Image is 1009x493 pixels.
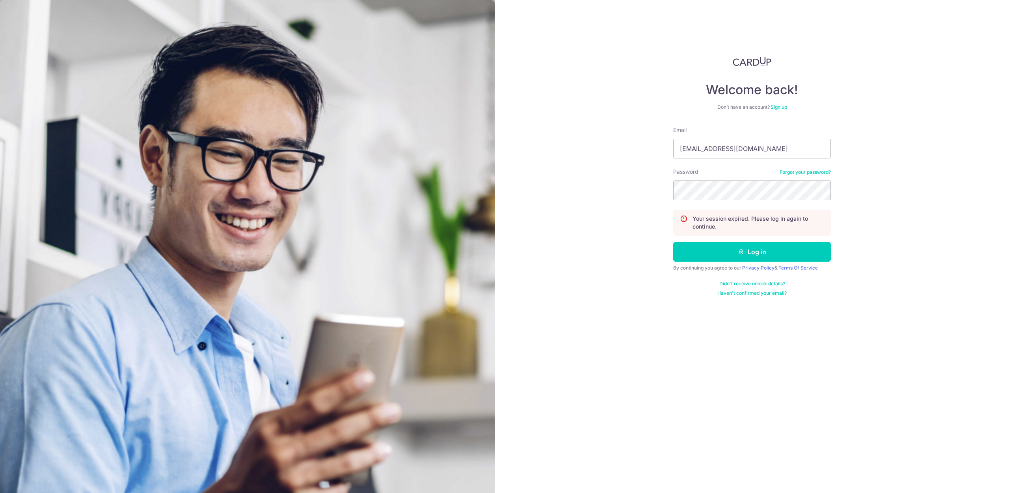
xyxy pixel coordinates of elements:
div: Don’t have an account? [673,104,831,110]
a: Privacy Policy [742,265,774,271]
button: Log in [673,242,831,262]
p: Your session expired. Please log in again to continue. [693,215,824,231]
a: Forgot your password? [780,169,831,175]
input: Enter your Email [673,139,831,158]
a: Haven't confirmed your email? [717,290,787,296]
div: By continuing you agree to our & [673,265,831,271]
a: Sign up [771,104,787,110]
h4: Welcome back! [673,82,831,98]
label: Password [673,168,698,176]
img: CardUp Logo [733,57,771,66]
label: Email [673,126,687,134]
a: Terms Of Service [778,265,818,271]
a: Didn't receive unlock details? [719,281,785,287]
